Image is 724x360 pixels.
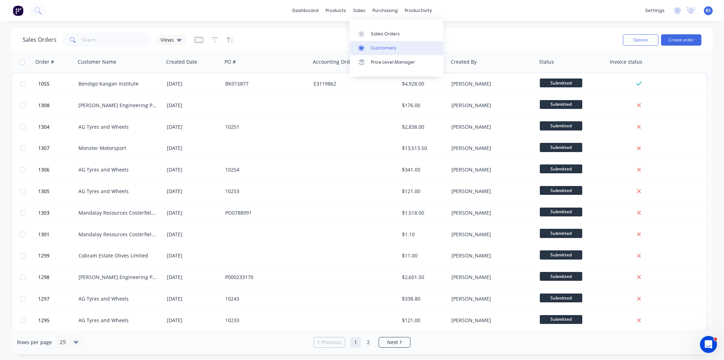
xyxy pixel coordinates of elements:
[540,229,582,238] span: Submitted
[78,252,157,259] div: Cobram Estate Olives Limited
[36,310,78,331] button: 1295
[36,116,78,138] button: 1304
[78,231,157,238] div: Mandalay Resources Costerfield Operations
[38,102,49,109] span: 1308
[379,339,410,346] a: Next page
[540,272,582,281] span: Submitted
[700,336,717,353] iframe: Intercom live chat
[451,252,530,259] div: [PERSON_NAME]
[540,121,582,130] span: Submitted
[225,209,304,216] div: PO0788991
[322,5,350,16] div: products
[540,186,582,195] span: Submitted
[371,31,400,37] div: Sales Orders
[225,317,304,324] div: 10233
[78,58,116,65] div: Customer Name
[402,252,444,259] div: $11.00
[78,317,157,324] div: AG Tyres and Wheels
[224,58,236,65] div: PO #
[38,80,49,87] span: 1055
[167,231,220,238] div: [DATE]
[167,252,220,259] div: [DATE]
[167,317,220,324] div: [DATE]
[371,59,415,65] div: Price Level Manager
[167,102,220,109] div: [DATE]
[451,58,477,65] div: Created By
[38,166,49,173] span: 1306
[38,209,49,216] span: 1303
[540,164,582,173] span: Submitted
[36,95,78,116] button: 1308
[167,123,220,130] div: [DATE]
[540,315,582,324] span: Submitted
[38,317,49,324] span: 1295
[451,102,530,109] div: [PERSON_NAME]
[451,209,530,216] div: [PERSON_NAME]
[38,274,49,281] span: 1298
[225,295,304,302] div: 10243
[350,5,369,16] div: sales
[166,58,197,65] div: Created Date
[38,188,49,195] span: 1305
[167,274,220,281] div: [DATE]
[402,317,444,324] div: $121.00
[401,5,436,16] div: productivity
[451,231,530,238] div: [PERSON_NAME]
[314,339,345,346] a: Previous page
[225,166,304,173] div: 10254
[78,188,157,195] div: AG Tyres and Wheels
[167,295,220,302] div: [DATE]
[540,208,582,216] span: Submitted
[387,339,398,346] span: Next
[36,73,78,94] button: 1055
[539,58,554,65] div: Status
[36,159,78,180] button: 1306
[402,80,444,87] div: $4,928.00
[314,80,392,87] div: E3119862
[167,80,220,87] div: [DATE]
[350,337,361,348] a: Page 1 is your current page
[78,166,157,173] div: AG Tyres and Wheels
[402,295,444,302] div: $338.80
[402,123,444,130] div: $2,838.00
[36,202,78,223] button: 1303
[706,7,711,14] span: BS
[78,295,157,302] div: AG Tyres and Wheels
[38,252,49,259] span: 1299
[38,145,49,152] span: 1307
[451,274,530,281] div: [PERSON_NAME]
[350,41,443,55] a: Customers
[451,166,530,173] div: [PERSON_NAME]
[36,181,78,202] button: 1305
[402,166,444,173] div: $341.00
[35,58,54,65] div: Order #
[402,274,444,281] div: $2,601.50
[78,123,157,130] div: AG Tyres and Wheels
[289,5,322,16] a: dashboard
[311,337,413,348] ul: Pagination
[451,123,530,130] div: [PERSON_NAME]
[402,209,444,216] div: $1,518.00
[371,45,396,51] div: Customers
[160,36,174,43] span: Views
[167,188,220,195] div: [DATE]
[78,274,157,281] div: [PERSON_NAME] Engineering Pty Ltd
[38,231,49,238] span: 1301
[451,295,530,302] div: [PERSON_NAME]
[167,166,220,173] div: [DATE]
[321,339,341,346] span: Previous
[540,143,582,152] span: Submitted
[451,80,530,87] div: [PERSON_NAME]
[225,274,304,281] div: P000233170
[82,33,151,47] input: Search...
[540,250,582,259] span: Submitted
[23,36,57,43] h1: Sales Orders
[38,295,49,302] span: 1297
[36,288,78,309] button: 1297
[225,123,304,130] div: 10251
[369,5,401,16] div: purchasing
[402,231,444,238] div: $1.10
[540,294,582,302] span: Submitted
[402,102,444,109] div: $176.00
[623,34,658,46] button: Options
